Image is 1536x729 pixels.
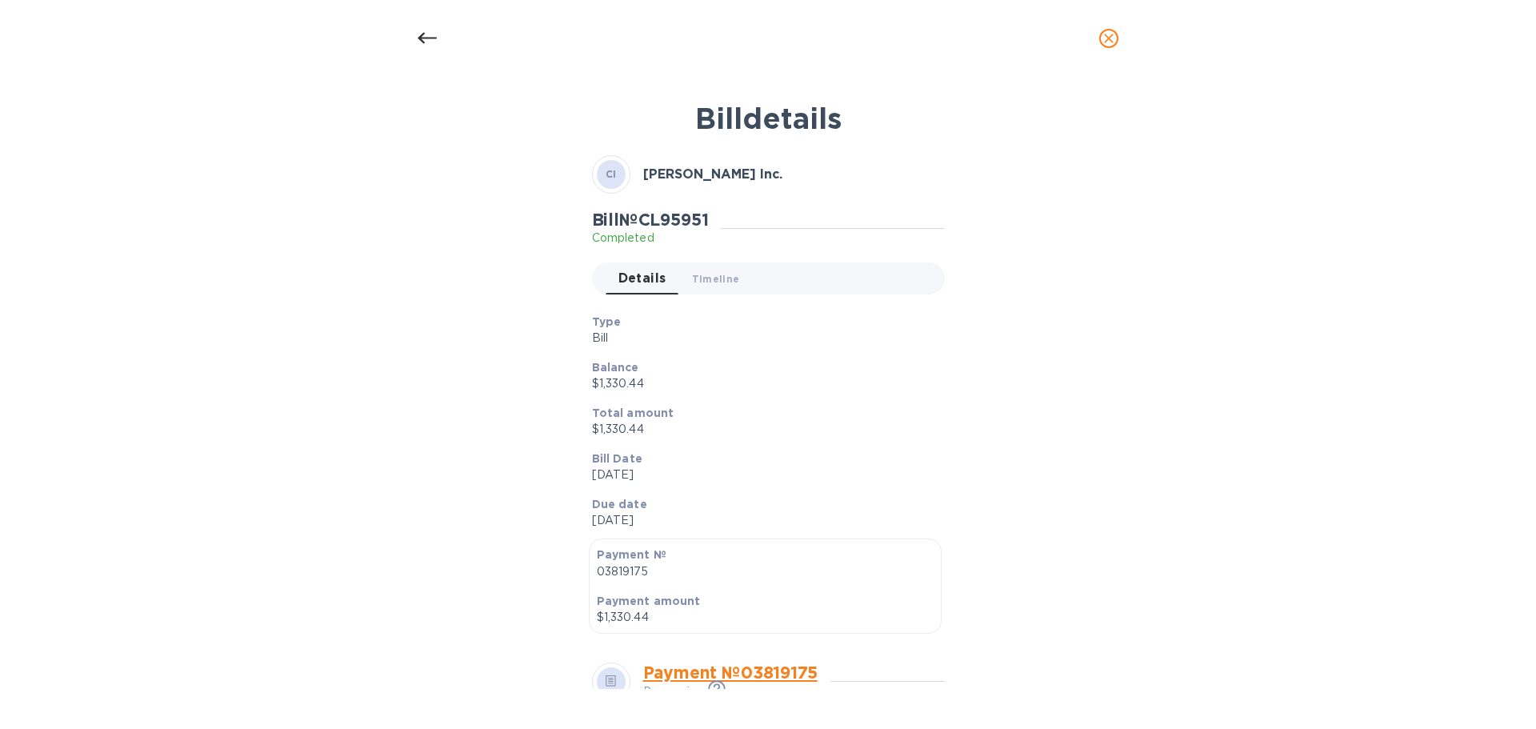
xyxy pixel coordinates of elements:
p: $1,330.44 [592,421,932,438]
b: CI [606,168,617,180]
b: Payment amount [597,595,701,607]
span: Timeline [692,270,740,287]
h2: Bill № CL95951 [592,210,709,230]
span: Details [618,267,666,290]
p: Bill [592,330,932,346]
b: [PERSON_NAME] Inc. [643,166,782,182]
p: $1,330.44 [597,609,934,626]
p: [DATE] [592,467,932,483]
b: Type [592,315,622,328]
a: Payment № 03819175 [643,663,818,683]
p: Processing [643,683,704,700]
b: Bill Date [592,452,642,465]
p: 03819175 [597,563,934,580]
b: Bill details [695,101,842,136]
p: $1,330.44 [592,375,932,392]
b: Payment № [597,548,666,561]
b: Balance [592,361,639,374]
b: Due date [592,498,647,511]
p: [DATE] [592,512,932,529]
button: close [1090,19,1128,58]
p: Completed [592,230,709,246]
b: Total amount [592,407,674,419]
